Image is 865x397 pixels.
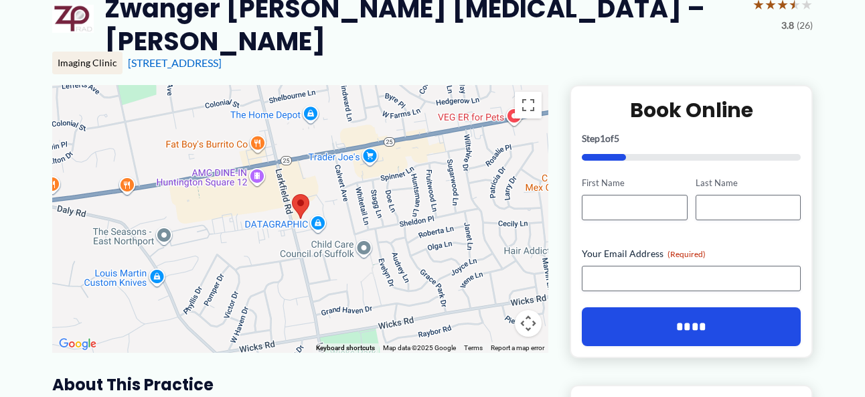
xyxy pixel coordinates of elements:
div: Imaging Clinic [52,52,123,74]
a: [STREET_ADDRESS] [128,56,222,69]
span: 5 [614,133,619,144]
img: Google [56,335,100,353]
a: Open this area in Google Maps (opens a new window) [56,335,100,353]
a: Terms (opens in new tab) [464,344,483,351]
span: 1 [600,133,605,144]
button: Map camera controls [515,310,542,337]
label: Last Name [696,177,801,189]
span: (Required) [667,249,706,259]
a: Report a map error [491,344,544,351]
p: Step of [582,134,801,143]
span: (26) [797,17,813,34]
button: Keyboard shortcuts [316,343,375,353]
button: Toggle fullscreen view [515,92,542,118]
h3: About this practice [52,374,548,395]
label: First Name [582,177,687,189]
label: Your Email Address [582,247,801,260]
h2: Book Online [582,97,801,123]
span: Map data ©2025 Google [383,344,456,351]
span: 3.8 [781,17,794,34]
